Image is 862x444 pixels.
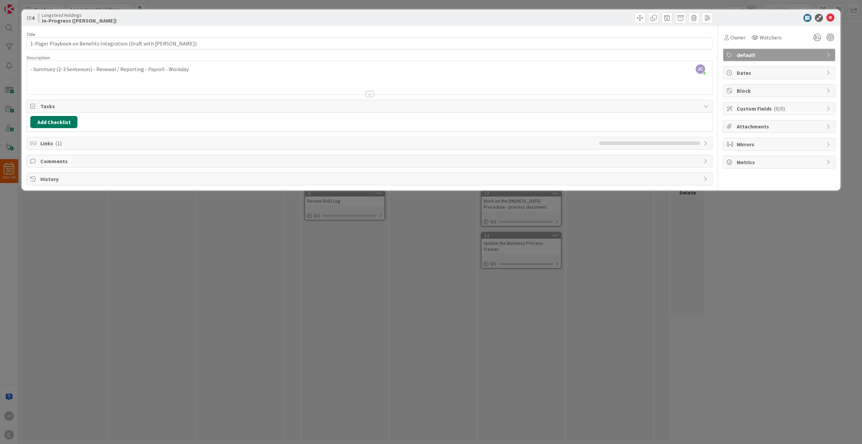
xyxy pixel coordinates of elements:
[27,14,34,22] span: ID
[27,55,50,61] span: Description
[27,31,35,37] label: Title
[730,33,745,41] span: Owner
[40,102,700,110] span: Tasks
[40,157,700,165] span: Comments
[737,87,823,95] span: Block
[774,105,785,112] span: ( 0/0 )
[737,158,823,166] span: Metrics
[42,12,117,18] span: Longstead Holdings
[737,122,823,130] span: Attachments
[737,51,823,59] span: default
[30,116,77,128] button: Add Checklist
[696,64,705,74] span: JC
[40,139,596,147] span: Links
[40,175,700,183] span: History
[55,140,62,147] span: ( 1 )
[30,65,709,73] p: - Summary (2-3 Sentences) - Renewal / Reporting - Payroll - Workday
[760,33,782,41] span: Watchers
[737,140,823,148] span: Mirrors
[737,69,823,77] span: Dates
[737,105,823,113] span: Custom Fields
[32,14,34,21] b: 4
[27,37,712,50] input: type card name here...
[42,18,117,23] b: In-Progress ([PERSON_NAME])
